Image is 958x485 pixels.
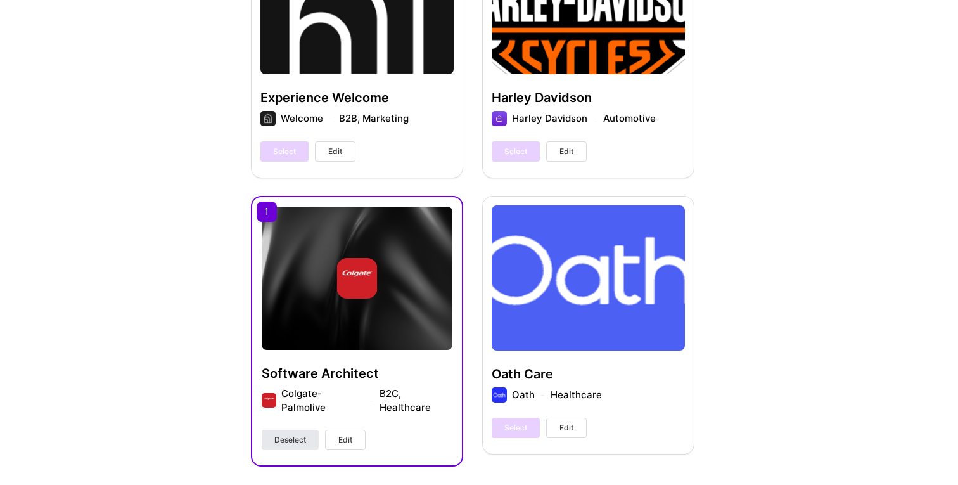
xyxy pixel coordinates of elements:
button: Edit [546,141,587,162]
img: cover [262,207,452,350]
span: Edit [338,434,352,446]
button: Edit [325,430,366,450]
div: Colgate-Palmolive B2C, Healthcare [281,387,452,415]
span: Edit [328,146,342,157]
img: Company logo [262,393,276,408]
span: Edit [559,422,573,434]
img: Company logo [337,258,378,299]
button: Deselect [262,430,319,450]
h4: Software Architect [262,365,452,382]
button: Edit [315,141,355,162]
span: Edit [559,146,573,157]
span: Deselect [274,434,306,446]
button: Edit [546,418,587,438]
